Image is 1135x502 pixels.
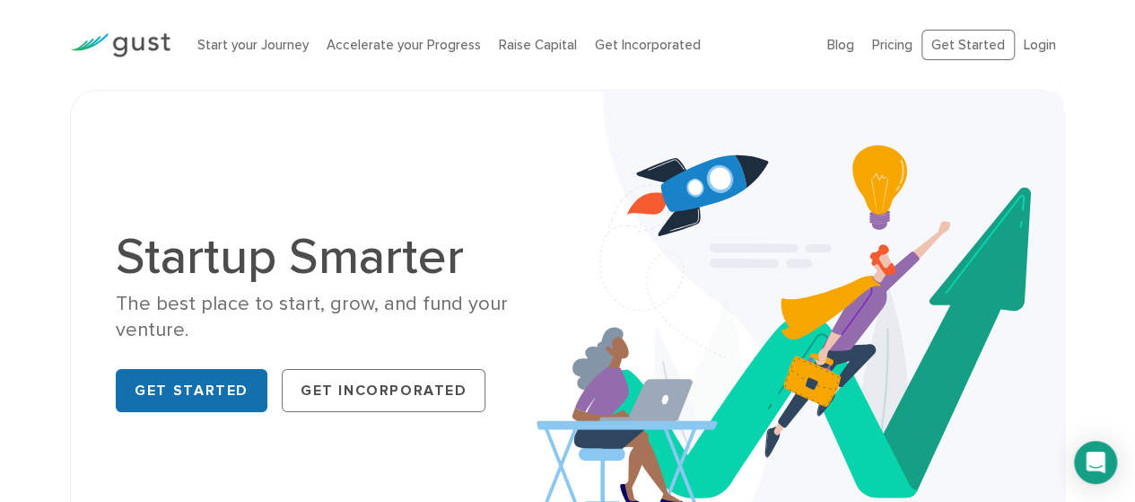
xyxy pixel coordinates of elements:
a: Raise Capital [499,37,577,53]
h1: Startup Smarter [116,232,554,282]
a: Blog [827,37,854,53]
img: Gust Logo [70,33,170,57]
a: Login [1024,37,1056,53]
a: Get Incorporated [595,37,701,53]
a: Pricing [872,37,912,53]
a: Get Started [921,30,1015,61]
a: Get Started [116,369,267,412]
div: Open Intercom Messenger [1074,441,1117,484]
a: Start your Journey [197,37,309,53]
div: The best place to start, grow, and fund your venture. [116,291,554,344]
a: Get Incorporated [282,369,486,412]
a: Accelerate your Progress [327,37,481,53]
